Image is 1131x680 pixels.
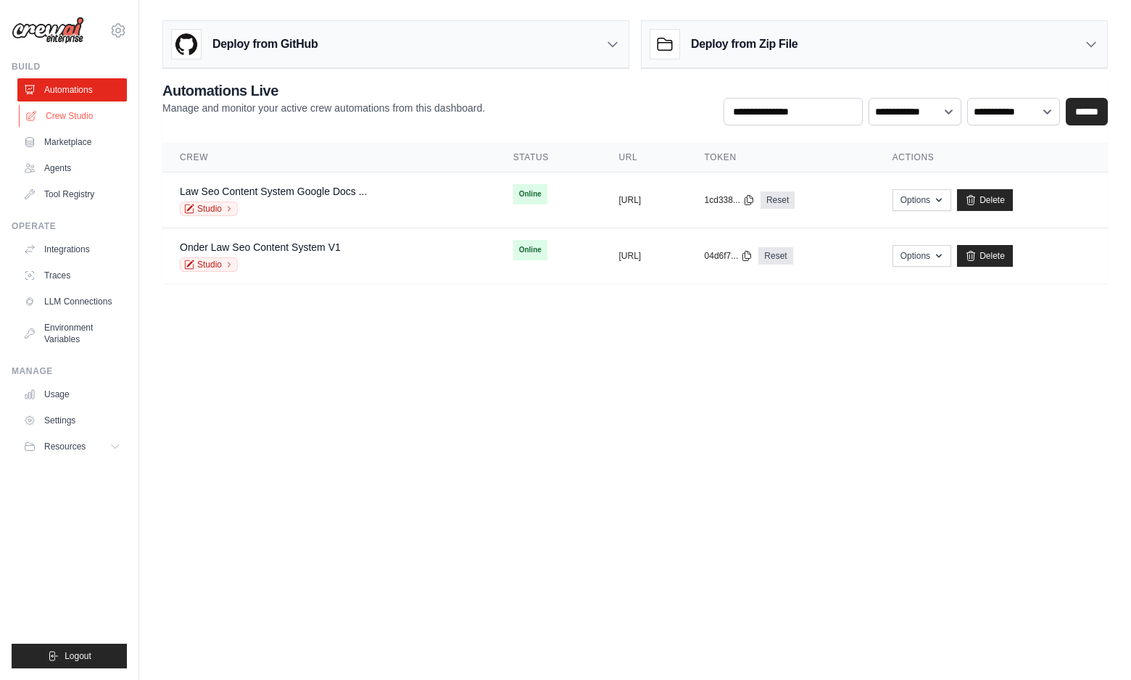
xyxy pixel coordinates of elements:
a: Integrations [17,238,127,261]
a: Marketplace [17,130,127,154]
span: Logout [65,650,91,662]
button: 04d6f7... [705,250,753,262]
a: Law Seo Content System Google Docs ... [180,186,367,197]
div: Build [12,61,127,72]
a: Crew Studio [19,104,128,128]
img: GitHub Logo [172,30,201,59]
a: Delete [957,245,1013,267]
div: Manage [12,365,127,377]
h2: Automations Live [162,80,485,101]
a: Environment Variables [17,316,127,351]
div: Operate [12,220,127,232]
a: Usage [17,383,127,406]
th: Status [496,143,602,173]
a: Tool Registry [17,183,127,206]
button: Resources [17,435,127,458]
p: Manage and monitor your active crew automations from this dashboard. [162,101,485,115]
a: Agents [17,157,127,180]
a: Traces [17,264,127,287]
a: Settings [17,409,127,432]
a: Studio [180,202,238,216]
span: Online [513,184,547,204]
img: Logo [12,17,84,44]
button: Options [892,245,951,267]
a: Studio [180,257,238,272]
a: Reset [761,191,795,209]
button: Options [892,189,951,211]
th: Token [687,143,875,173]
h3: Deploy from Zip File [691,36,797,53]
span: Resources [44,441,86,452]
button: Logout [12,644,127,668]
h3: Deploy from GitHub [212,36,318,53]
th: Crew [162,143,496,173]
th: Actions [875,143,1108,173]
a: Automations [17,78,127,101]
a: Reset [758,247,792,265]
span: Online [513,240,547,260]
th: URL [602,143,687,173]
iframe: Chat Widget [1058,610,1131,680]
a: Delete [957,189,1013,211]
a: Onder Law Seo Content System V1 [180,241,341,253]
button: 1cd338... [705,194,755,206]
a: LLM Connections [17,290,127,313]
